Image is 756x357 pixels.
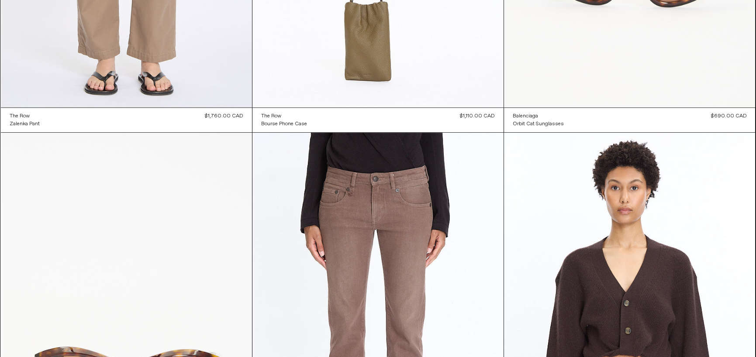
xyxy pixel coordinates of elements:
[10,112,40,120] a: The Row
[10,120,40,128] div: Zalenka Pant
[513,120,564,128] div: Orbit Cat Sunglasses
[261,120,307,128] a: Bourse Phone Case
[513,113,538,120] div: Balenciaga
[261,112,307,120] a: The Row
[513,112,564,120] a: Balenciaga
[711,112,746,120] div: $690.00 CAD
[10,113,30,120] div: The Row
[205,112,243,120] div: $1,760.00 CAD
[261,113,281,120] div: The Row
[460,112,495,120] div: $1,110.00 CAD
[10,120,40,128] a: Zalenka Pant
[261,120,307,128] div: Bourse Phone Case
[513,120,564,128] a: Orbit Cat Sunglasses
